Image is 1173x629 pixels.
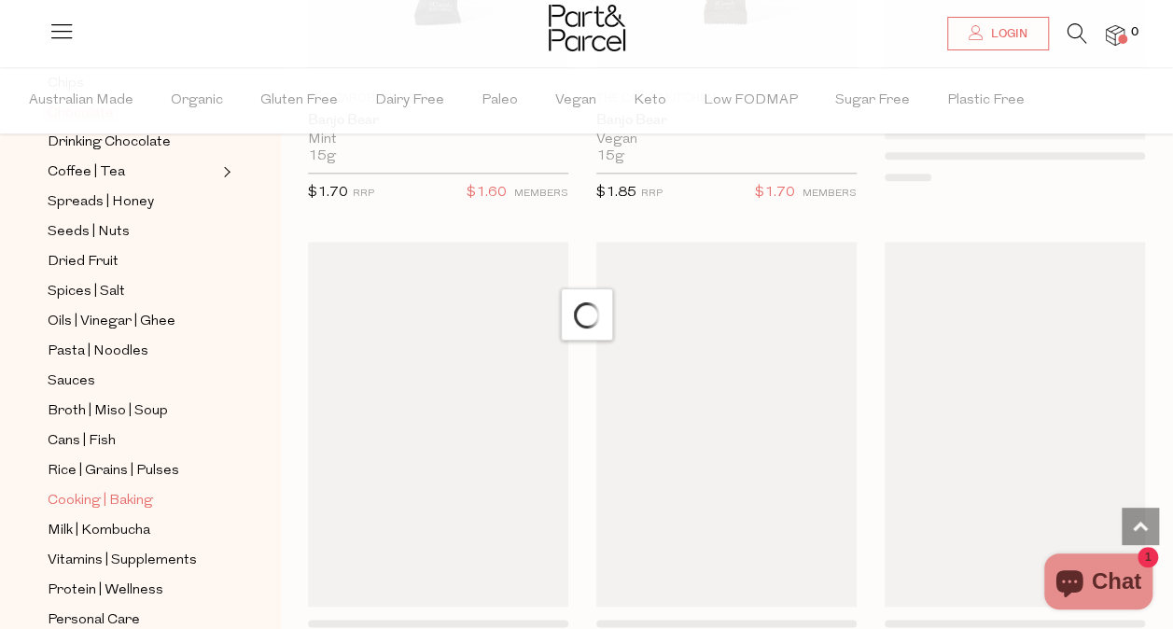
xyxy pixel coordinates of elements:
a: Drinking Chocolate [48,131,217,154]
small: MEMBERS [514,189,568,199]
small: MEMBERS [803,189,857,199]
span: Drinking Chocolate [48,132,171,154]
a: Cans | Fish [48,429,217,453]
span: Low FODMAP [704,68,798,133]
a: Dried Fruit [48,250,217,273]
span: Plastic Free [947,68,1025,133]
a: Vitamins | Supplements [48,549,217,572]
span: Cans | Fish [48,430,116,453]
span: Paleo [482,68,518,133]
a: Milk | Kombucha [48,519,217,542]
span: Vitamins | Supplements [48,550,197,572]
a: Coffee | Tea [48,161,217,184]
span: Spreads | Honey [48,191,154,214]
button: Expand/Collapse Coffee | Tea [218,161,231,183]
span: Spices | Salt [48,281,125,303]
span: Oils | Vinegar | Ghee [48,311,175,333]
a: Sauces [48,370,217,393]
span: Pasta | Noodles [48,341,148,363]
span: Broth | Miso | Soup [48,400,168,423]
inbox-online-store-chat: Shopify online store chat [1039,553,1158,614]
span: $1.85 [596,186,636,200]
span: Vegan [555,68,596,133]
span: Gluten Free [260,68,338,133]
a: Protein | Wellness [48,579,217,602]
span: Sauces [48,370,95,393]
a: Spices | Salt [48,280,217,303]
span: 15g [308,148,336,165]
span: 15g [596,148,624,165]
span: Dried Fruit [48,251,119,273]
img: Part&Parcel [549,5,625,51]
a: Login [947,17,1049,50]
a: 0 [1106,25,1124,45]
a: Seeds | Nuts [48,220,217,244]
small: RRP [641,189,663,199]
span: $1.70 [755,181,795,205]
span: Login [986,26,1027,42]
a: Rice | Grains | Pulses [48,459,217,482]
span: Australian Made [29,68,133,133]
span: Coffee | Tea [48,161,125,184]
span: $1.60 [467,181,507,205]
span: Rice | Grains | Pulses [48,460,179,482]
a: Broth | Miso | Soup [48,399,217,423]
span: $1.70 [308,186,348,200]
a: Pasta | Noodles [48,340,217,363]
div: Mint [308,132,568,148]
div: Vegan [596,132,857,148]
span: 0 [1126,24,1143,41]
span: Milk | Kombucha [48,520,150,542]
small: RRP [353,189,374,199]
span: Organic [171,68,223,133]
span: Cooking | Baking [48,490,153,512]
a: Spreads | Honey [48,190,217,214]
span: Keto [634,68,666,133]
span: Protein | Wellness [48,580,163,602]
span: Sugar Free [835,68,910,133]
span: Seeds | Nuts [48,221,130,244]
span: Dairy Free [375,68,444,133]
a: Oils | Vinegar | Ghee [48,310,217,333]
a: Cooking | Baking [48,489,217,512]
